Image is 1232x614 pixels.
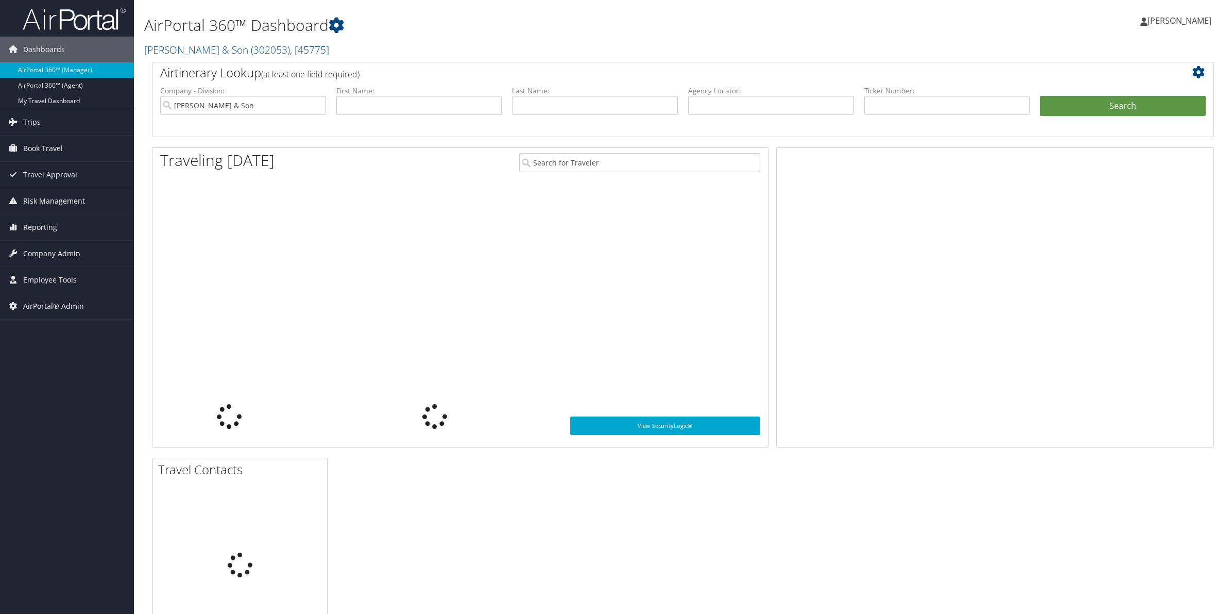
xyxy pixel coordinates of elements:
h2: Airtinerary Lookup [160,64,1117,81]
span: Company Admin [23,241,80,267]
img: airportal-logo.png [23,7,126,31]
span: (at least one field required) [261,69,360,80]
a: [PERSON_NAME] & Son [144,43,329,57]
span: Book Travel [23,136,63,161]
button: Search [1040,96,1206,117]
span: Reporting [23,214,57,240]
span: Dashboards [23,37,65,62]
span: ( 302053 ) [251,43,290,57]
span: Travel Approval [23,162,77,188]
h1: AirPortal 360™ Dashboard [144,14,863,36]
span: Employee Tools [23,267,77,293]
h1: Traveling [DATE] [160,150,275,171]
a: View SecurityLogic® [570,417,760,435]
a: [PERSON_NAME] [1140,5,1222,36]
h2: Travel Contacts [158,461,327,478]
label: First Name: [336,86,502,96]
label: Agency Locator: [688,86,854,96]
span: Risk Management [23,188,85,214]
label: Company - Division: [160,86,326,96]
label: Last Name: [512,86,678,96]
input: Search for Traveler [519,153,760,172]
span: AirPortal® Admin [23,293,84,319]
span: Trips [23,109,41,135]
span: [PERSON_NAME] [1148,15,1211,26]
span: , [ 45775 ] [290,43,329,57]
label: Ticket Number: [864,86,1030,96]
